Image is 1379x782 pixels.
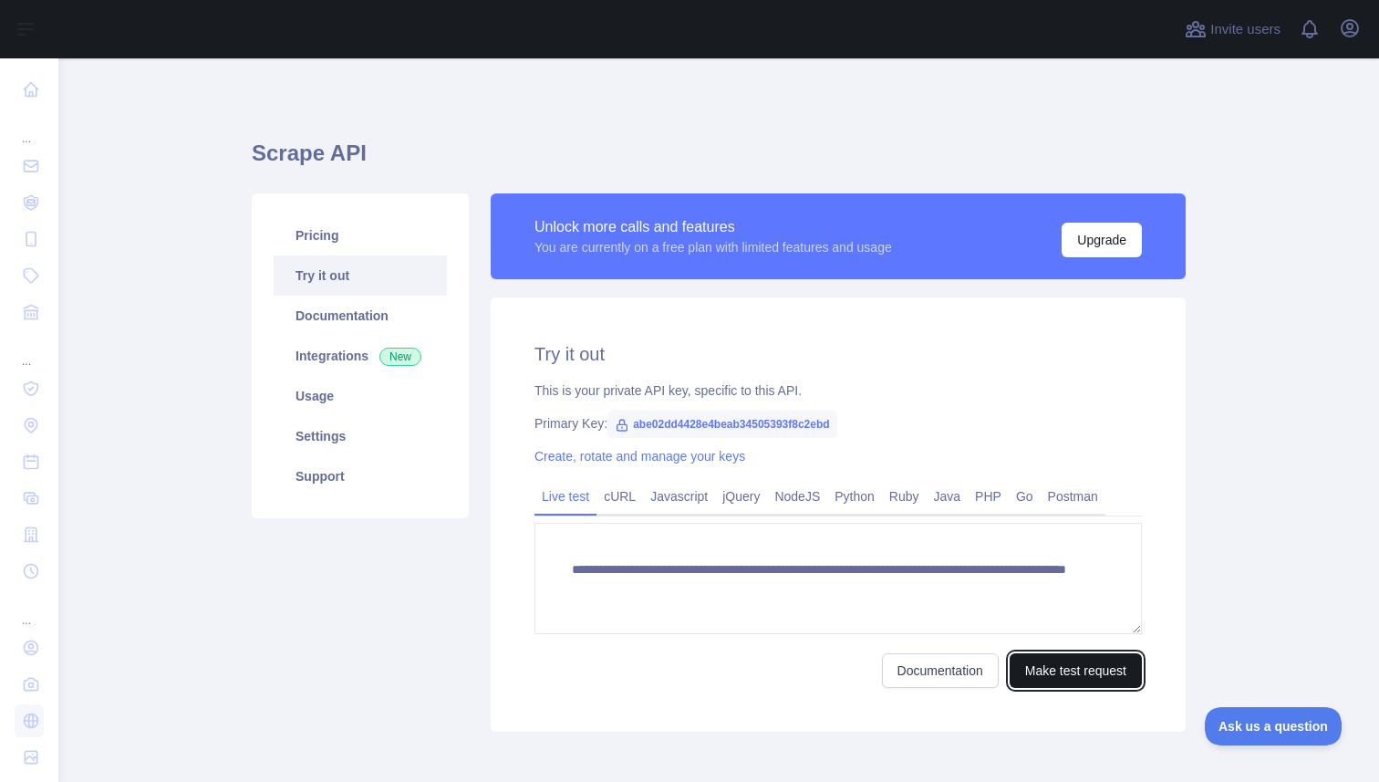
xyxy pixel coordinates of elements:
a: Java [927,482,969,511]
a: Pricing [274,215,447,255]
a: Postman [1041,482,1105,511]
a: Settings [274,416,447,456]
iframe: Toggle Customer Support [1205,707,1343,746]
a: Support [274,456,447,496]
span: Invite users [1210,19,1280,40]
a: Usage [274,376,447,416]
div: This is your private API key, specific to this API. [534,381,1142,400]
a: Try it out [274,255,447,296]
div: ... [15,109,44,146]
a: Integrations New [274,336,447,376]
button: Make test request [1010,653,1142,688]
span: abe02dd4428e4beab34505393f8c2ebd [607,411,836,438]
div: You are currently on a free plan with limited features and usage [534,238,892,256]
a: Go [1009,482,1041,511]
a: NodeJS [767,482,827,511]
a: Create, rotate and manage your keys [534,449,745,464]
a: Documentation [882,653,999,688]
h2: Try it out [534,341,1142,367]
a: Live test [534,482,596,511]
a: Javascript [643,482,715,511]
button: Upgrade [1062,223,1142,257]
a: Python [827,482,882,511]
h1: Scrape API [252,139,1186,182]
div: ... [15,591,44,628]
a: cURL [596,482,643,511]
div: Primary Key: [534,414,1142,433]
button: Invite users [1181,15,1284,44]
a: Documentation [274,296,447,336]
a: jQuery [715,482,767,511]
div: Unlock more calls and features [534,216,892,238]
span: New [379,348,421,366]
a: Ruby [882,482,927,511]
a: PHP [968,482,1009,511]
div: ... [15,332,44,369]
